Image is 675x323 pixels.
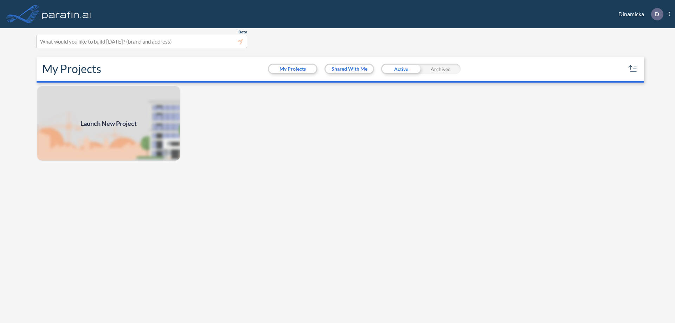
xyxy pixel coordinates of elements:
[37,85,181,161] a: Launch New Project
[81,119,137,128] span: Launch New Project
[269,65,316,73] button: My Projects
[421,64,461,74] div: Archived
[238,29,247,35] span: Beta
[37,85,181,161] img: add
[627,63,638,75] button: sort
[40,7,92,21] img: logo
[42,62,101,76] h2: My Projects
[381,64,421,74] div: Active
[326,65,373,73] button: Shared With Me
[655,11,659,17] p: D
[608,8,670,20] div: Dinamicka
